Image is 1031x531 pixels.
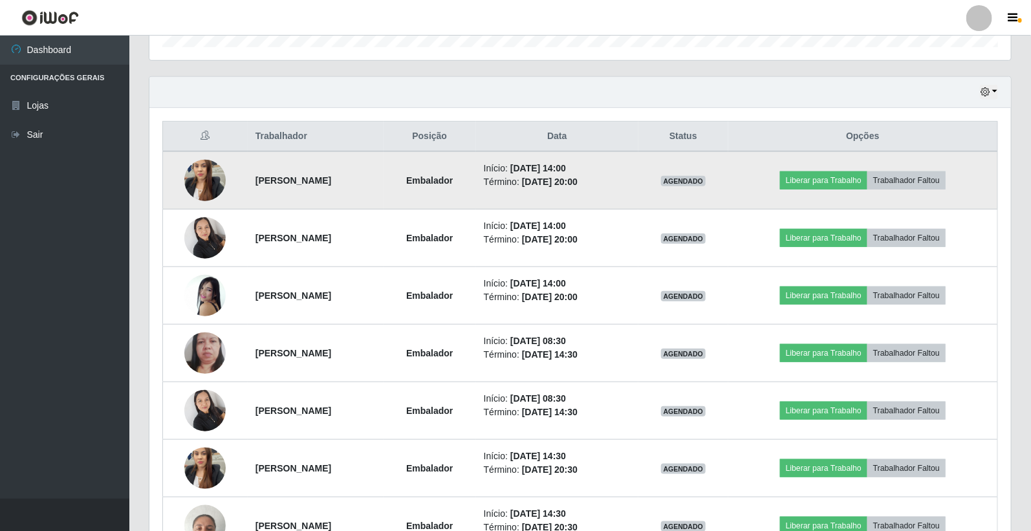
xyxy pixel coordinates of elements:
[661,406,706,417] span: AGENDADO
[510,508,566,519] time: [DATE] 14:30
[661,291,706,301] span: AGENDADO
[184,383,226,438] img: 1722007663957.jpeg
[255,521,331,531] strong: [PERSON_NAME]
[255,175,331,186] strong: [PERSON_NAME]
[406,406,453,416] strong: Embalador
[661,176,706,186] span: AGENDADO
[406,175,453,186] strong: Embalador
[522,407,578,417] time: [DATE] 14:30
[255,233,331,243] strong: [PERSON_NAME]
[780,344,867,362] button: Liberar para Trabalho
[484,219,631,233] li: Início:
[184,266,226,325] img: 1738196339496.jpeg
[484,463,631,477] li: Término:
[780,171,867,190] button: Liberar para Trabalho
[184,210,226,265] img: 1722007663957.jpeg
[484,162,631,175] li: Início:
[406,290,453,301] strong: Embalador
[248,122,384,152] th: Trabalhador
[510,163,566,173] time: [DATE] 14:00
[510,221,566,231] time: [DATE] 14:00
[255,463,331,473] strong: [PERSON_NAME]
[510,393,566,404] time: [DATE] 08:30
[484,175,631,189] li: Término:
[867,402,946,420] button: Trabalhador Faltou
[780,459,867,477] button: Liberar para Trabalho
[661,349,706,359] span: AGENDADO
[184,316,226,390] img: 1699558400135.jpeg
[484,507,631,521] li: Início:
[484,334,631,348] li: Início:
[484,392,631,406] li: Início:
[484,406,631,419] li: Término:
[255,348,331,358] strong: [PERSON_NAME]
[484,450,631,463] li: Início:
[867,229,946,247] button: Trabalhador Faltou
[184,144,226,217] img: 1724785925526.jpeg
[484,290,631,304] li: Término:
[522,234,578,244] time: [DATE] 20:00
[384,122,476,152] th: Posição
[255,290,331,301] strong: [PERSON_NAME]
[661,233,706,244] span: AGENDADO
[510,451,566,461] time: [DATE] 14:30
[406,348,453,358] strong: Embalador
[780,287,867,305] button: Liberar para Trabalho
[522,349,578,360] time: [DATE] 14:30
[867,459,946,477] button: Trabalhador Faltou
[484,233,631,246] li: Término:
[522,464,578,475] time: [DATE] 20:30
[867,287,946,305] button: Trabalhador Faltou
[406,233,453,243] strong: Embalador
[728,122,998,152] th: Opções
[661,464,706,474] span: AGENDADO
[510,336,566,346] time: [DATE] 08:30
[406,521,453,531] strong: Embalador
[867,344,946,362] button: Trabalhador Faltou
[484,348,631,362] li: Término:
[867,171,946,190] button: Trabalhador Faltou
[780,229,867,247] button: Liberar para Trabalho
[780,402,867,420] button: Liberar para Trabalho
[522,177,578,187] time: [DATE] 20:00
[255,406,331,416] strong: [PERSON_NAME]
[184,431,226,505] img: 1724785925526.jpeg
[21,10,79,26] img: CoreUI Logo
[510,278,566,288] time: [DATE] 14:00
[476,122,638,152] th: Data
[522,292,578,302] time: [DATE] 20:00
[638,122,728,152] th: Status
[484,277,631,290] li: Início:
[406,463,453,473] strong: Embalador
